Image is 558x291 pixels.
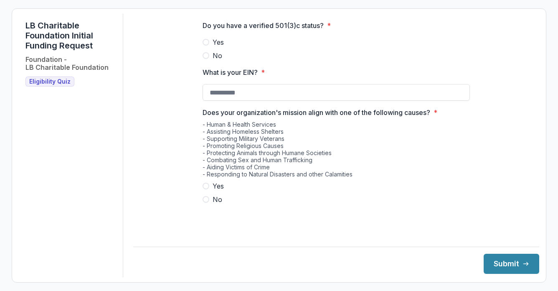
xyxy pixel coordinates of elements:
span: Yes [213,181,224,191]
span: Yes [213,37,224,47]
span: No [213,194,222,204]
h2: Foundation - LB Charitable Foundation [25,56,109,71]
span: Eligibility Quiz [29,78,71,85]
p: Does your organization's mission align with one of the following causes? [203,107,430,117]
h1: LB Charitable Foundation Initial Funding Request [25,20,116,51]
p: Do you have a verified 501(3)c status? [203,20,324,31]
p: What is your EIN? [203,67,258,77]
button: Submit [484,254,539,274]
div: - Human & Health Services - Assisting Homeless Shelters - Supporting Military Veterans - Promotin... [203,121,470,181]
span: No [213,51,222,61]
